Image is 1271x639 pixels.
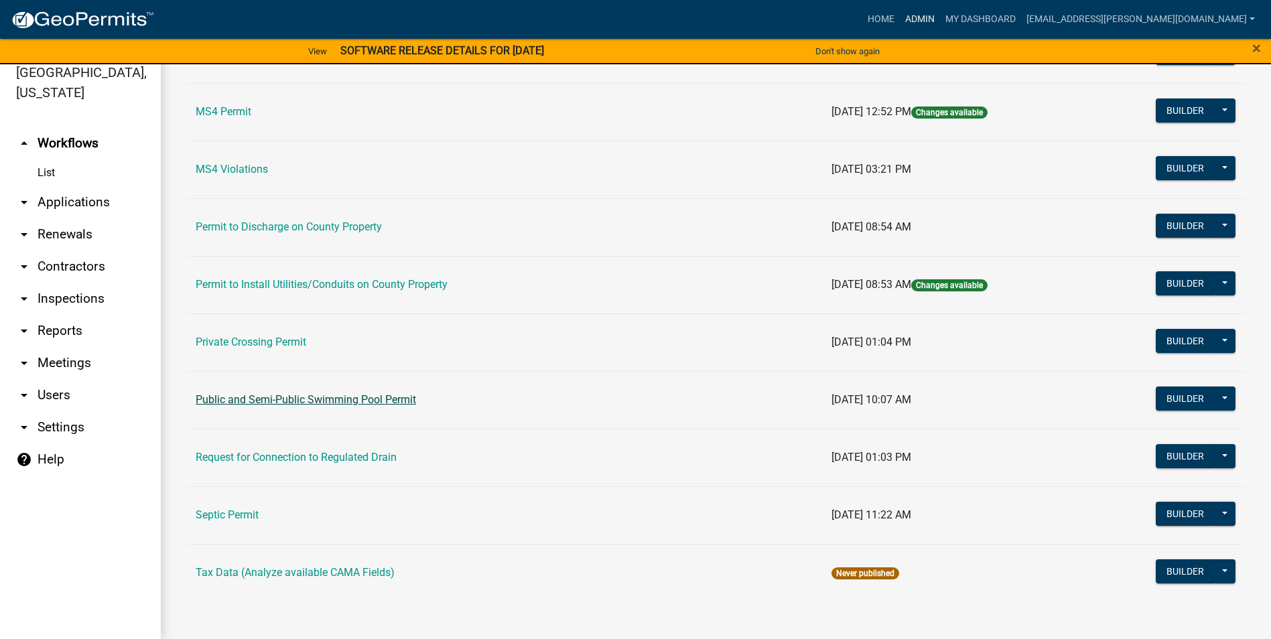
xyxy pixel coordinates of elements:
[1156,214,1215,238] button: Builder
[1156,386,1215,411] button: Builder
[810,40,885,62] button: Don't show again
[831,567,899,579] span: Never published
[831,220,911,233] span: [DATE] 08:54 AM
[196,336,306,348] a: Private Crossing Permit
[862,7,900,32] a: Home
[900,7,940,32] a: Admin
[1021,7,1260,32] a: [EMAIL_ADDRESS][PERSON_NAME][DOMAIN_NAME]
[831,336,911,348] span: [DATE] 01:04 PM
[831,278,911,291] span: [DATE] 08:53 AM
[16,226,32,242] i: arrow_drop_down
[1156,559,1215,583] button: Builder
[16,194,32,210] i: arrow_drop_down
[196,393,416,406] a: Public and Semi-Public Swimming Pool Permit
[831,508,911,521] span: [DATE] 11:22 AM
[940,7,1021,32] a: My Dashboard
[196,105,251,118] a: MS4 Permit
[303,40,332,62] a: View
[196,566,395,579] a: Tax Data (Analyze available CAMA Fields)
[196,508,259,521] a: Septic Permit
[1156,271,1215,295] button: Builder
[16,291,32,307] i: arrow_drop_down
[911,106,988,119] span: Changes available
[1156,502,1215,526] button: Builder
[1252,39,1261,58] span: ×
[16,135,32,151] i: arrow_drop_up
[16,419,32,435] i: arrow_drop_down
[16,259,32,275] i: arrow_drop_down
[1252,40,1261,56] button: Close
[196,451,397,464] a: Request for Connection to Regulated Drain
[831,393,911,406] span: [DATE] 10:07 AM
[831,451,911,464] span: [DATE] 01:03 PM
[16,355,32,371] i: arrow_drop_down
[16,451,32,468] i: help
[16,323,32,339] i: arrow_drop_down
[1156,329,1215,353] button: Builder
[340,44,544,57] strong: SOFTWARE RELEASE DETAILS FOR [DATE]
[1156,444,1215,468] button: Builder
[16,387,32,403] i: arrow_drop_down
[1156,156,1215,180] button: Builder
[196,220,382,233] a: Permit to Discharge on County Property
[196,163,268,175] a: MS4 Violations
[1156,98,1215,123] button: Builder
[911,279,988,291] span: Changes available
[831,105,911,118] span: [DATE] 12:52 PM
[831,163,911,175] span: [DATE] 03:21 PM
[196,278,448,291] a: Permit to Install Utilities/Conduits on County Property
